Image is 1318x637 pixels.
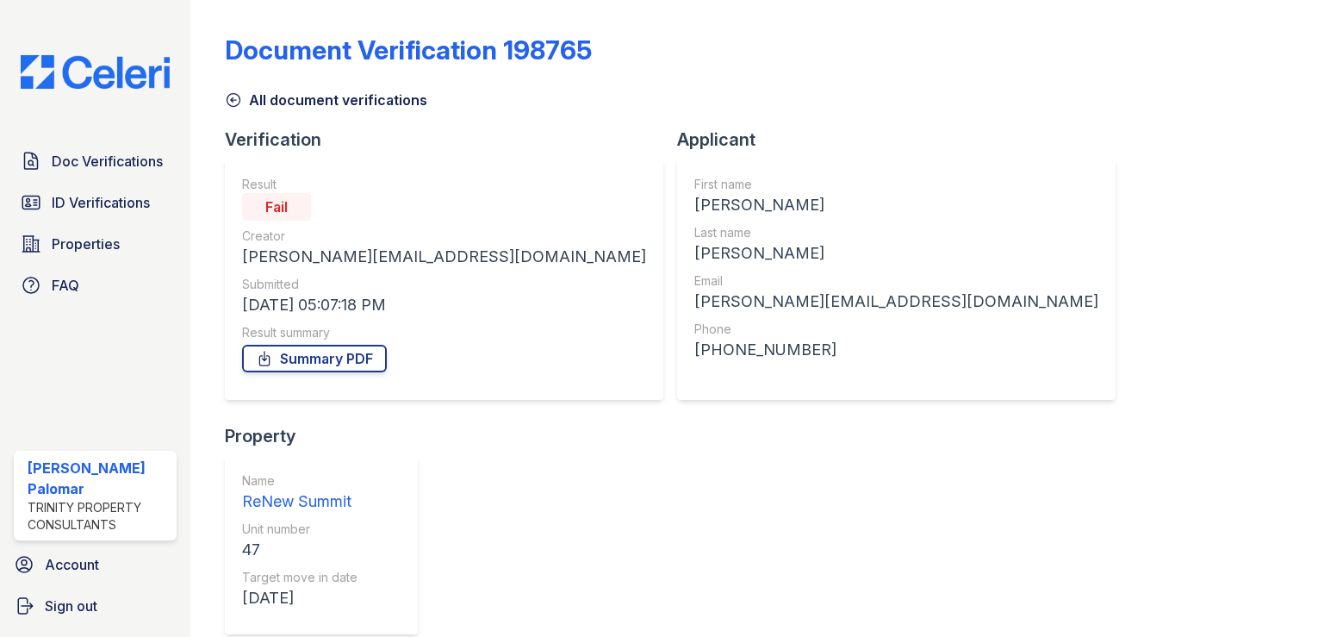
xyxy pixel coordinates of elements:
a: Doc Verifications [14,144,177,178]
a: Summary PDF [242,345,387,372]
iframe: chat widget [1246,568,1301,620]
div: Applicant [677,128,1129,152]
span: Sign out [45,596,97,616]
div: 47 [242,538,357,562]
div: Result summary [242,324,646,341]
div: Submitted [242,276,646,293]
a: FAQ [14,268,177,303]
div: Phone [694,321,1098,338]
a: Sign out [7,589,183,623]
div: Last name [694,224,1098,241]
div: [PERSON_NAME] [694,193,1098,217]
div: Result [242,176,646,193]
div: [PERSON_NAME][EMAIL_ADDRESS][DOMAIN_NAME] [242,245,646,269]
span: ID Verifications [52,192,150,213]
div: Target move in date [242,569,357,586]
div: Name [242,472,357,490]
div: Creator [242,228,646,245]
a: ID Verifications [14,185,177,220]
div: [DATE] [242,586,357,610]
div: ReNew Summit [242,490,357,514]
div: [DATE] 05:07:18 PM [242,293,646,317]
a: Properties [14,227,177,261]
div: Unit number [242,521,357,538]
a: Name ReNew Summit [242,472,357,514]
a: Account [7,547,183,582]
div: [PERSON_NAME] [694,241,1098,265]
span: FAQ [52,275,79,296]
div: [PERSON_NAME][EMAIL_ADDRESS][DOMAIN_NAME] [694,290,1098,314]
img: CE_Logo_Blue-a8612792a0a2168367f1c8372b55b34899dd931a85d93a1a3d3e32e68fde9ad4.png [7,55,183,89]
span: Properties [52,234,120,254]
div: Trinity Property Consultants [28,499,170,534]
div: [PHONE_NUMBER] [694,338,1098,362]
div: Fail [242,193,311,221]
div: [PERSON_NAME] Palomar [28,458,170,499]
div: Verification [225,128,677,152]
div: Property [225,424,432,448]
span: Account [45,554,99,575]
div: Email [694,272,1098,290]
a: All document verifications [225,90,427,110]
div: First name [694,176,1098,193]
div: Document Verification 198765 [225,34,592,66]
span: Doc Verifications [52,151,163,172]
